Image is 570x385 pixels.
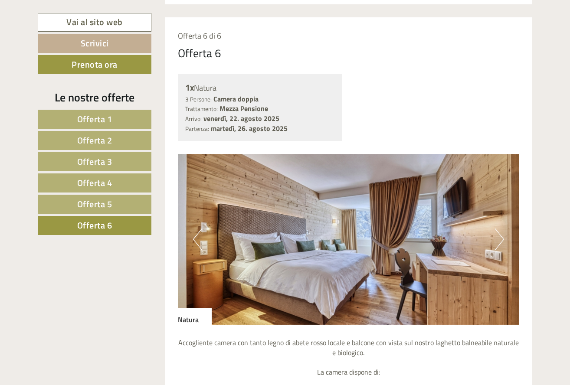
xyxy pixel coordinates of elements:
[203,113,279,124] b: venerdì, 22. agosto 2025
[185,81,194,94] b: 1x
[213,94,259,104] b: Camera doppia
[193,228,202,250] button: Previous
[178,30,221,42] span: Offerta 6 di 6
[178,45,221,61] div: Offerta 6
[77,176,112,189] span: Offerta 4
[178,154,520,325] img: image
[77,219,112,232] span: Offerta 6
[178,308,212,325] div: Natura
[77,155,112,168] span: Offerta 3
[185,82,335,94] div: Natura
[38,89,151,105] div: Le nostre offerte
[219,103,268,114] b: Mezza Pensione
[77,112,112,126] span: Offerta 1
[38,55,151,74] a: Prenota ora
[77,134,112,147] span: Offerta 2
[185,124,209,133] small: Partenza:
[211,123,288,134] b: martedì, 26. agosto 2025
[185,104,218,113] small: Trattamento:
[185,114,202,123] small: Arrivo:
[38,34,151,53] a: Scrivici
[77,197,112,211] span: Offerta 5
[495,228,504,250] button: Next
[185,95,212,104] small: 3 Persone:
[38,13,151,32] a: Vai al sito web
